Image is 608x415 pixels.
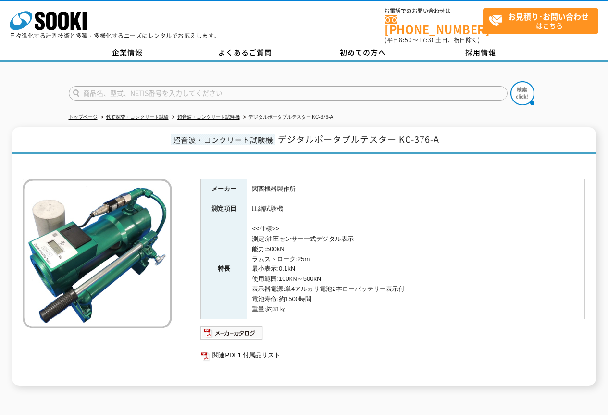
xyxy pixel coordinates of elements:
th: 測定項目 [201,199,247,219]
a: 初めての方へ [304,46,422,60]
a: [PHONE_NUMBER] [385,15,483,35]
img: デジタルポータブルテスター KC-376-A [23,179,172,328]
td: 関西機器製作所 [247,179,585,199]
a: メーカーカタログ [200,332,263,339]
span: 超音波・コンクリート試験機 [171,134,275,145]
a: お見積り･お問い合わせはこちら [483,8,598,34]
a: トップページ [69,114,98,120]
th: メーカー [201,179,247,199]
span: デジタルポータブルテスター KC-376-A [278,133,439,146]
span: (平日 ～ 土日、祝日除く) [385,36,480,44]
td: <<仕様>> 測定:油圧センサー一式デジタル表示 能力:500kN ラムストローク:25m 最小表示:0.1kN 使用範囲:100kN～500kN 表示器電源:単4アルカリ電池2本ローバッテリー... [247,219,585,319]
a: よくあるご質問 [186,46,304,60]
li: デジタルポータブルテスター KC-376-A [241,113,334,123]
img: btn_search.png [510,81,534,105]
a: 企業情報 [69,46,186,60]
th: 特長 [201,219,247,319]
a: 採用情報 [422,46,540,60]
a: 超音波・コンクリート試験機 [177,114,240,120]
img: メーカーカタログ [200,325,263,340]
strong: お見積り･お問い合わせ [508,11,589,22]
a: 鉄筋探査・コンクリート試験 [106,114,169,120]
td: 圧縮試験機 [247,199,585,219]
span: お電話でのお問い合わせは [385,8,483,14]
span: 17:30 [418,36,435,44]
input: 商品名、型式、NETIS番号を入力してください [69,86,508,101]
a: 関連PDF1 付属品リスト [200,349,585,362]
span: 初めての方へ [340,47,386,58]
p: 日々進化する計測技術と多種・多様化するニーズにレンタルでお応えします。 [10,33,220,38]
span: はこちら [488,9,598,33]
span: 8:50 [399,36,412,44]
